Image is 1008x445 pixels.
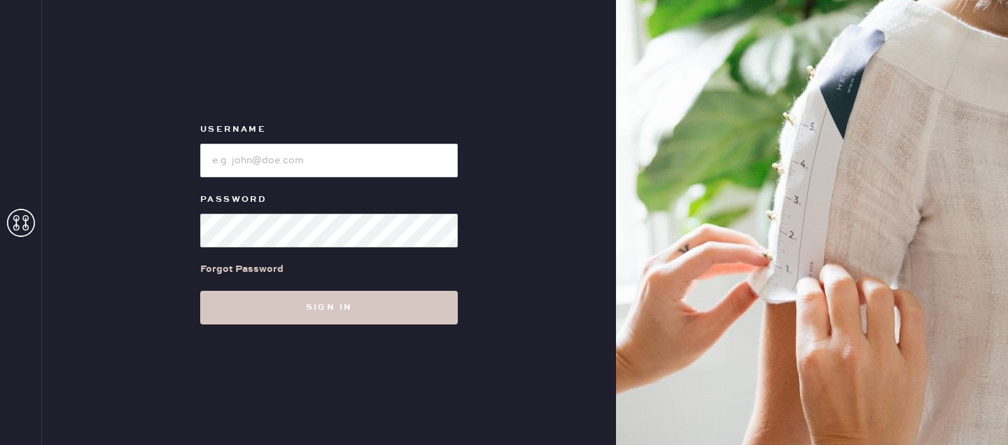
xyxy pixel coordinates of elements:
a: Forgot Password [200,247,283,291]
input: e.g. john@doe.com [200,144,458,177]
div: Forgot Password [200,261,283,277]
label: Username [200,121,458,138]
button: Sign in [200,291,458,324]
label: Password [200,191,458,208]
